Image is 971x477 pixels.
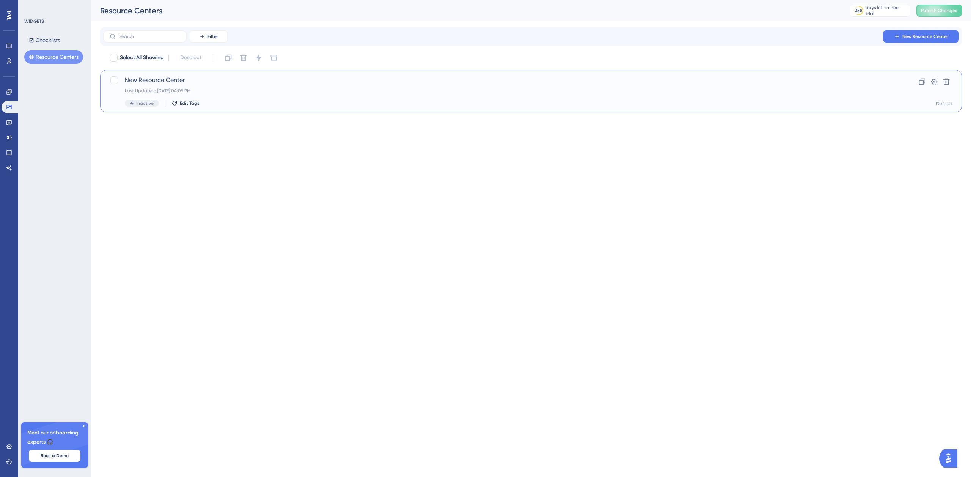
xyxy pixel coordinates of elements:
[916,5,962,17] button: Publish Changes
[190,30,228,43] button: Filter
[24,33,64,47] button: Checklists
[921,8,957,14] span: Publish Changes
[173,51,208,65] button: Deselect
[180,53,201,62] span: Deselect
[136,100,154,106] span: Inactive
[125,76,877,85] span: New Resource Center
[119,34,180,39] input: Search
[171,100,200,106] button: Edit Tags
[27,428,82,447] span: Meet our onboarding experts 🎧
[125,88,877,94] div: Last Updated: [DATE] 04:09 PM
[100,5,831,16] div: Resource Centers
[29,450,80,462] button: Book a Demo
[24,18,44,24] div: WIDGETS
[24,50,83,64] button: Resource Centers
[120,53,164,62] span: Select All Showing
[207,33,218,39] span: Filter
[855,8,863,14] div: 358
[936,101,952,107] div: Default
[939,447,962,470] iframe: UserGuiding AI Assistant Launcher
[883,30,959,43] button: New Resource Center
[866,5,908,17] div: days left in free trial
[41,453,69,459] span: Book a Demo
[902,33,948,39] span: New Resource Center
[180,100,200,106] span: Edit Tags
